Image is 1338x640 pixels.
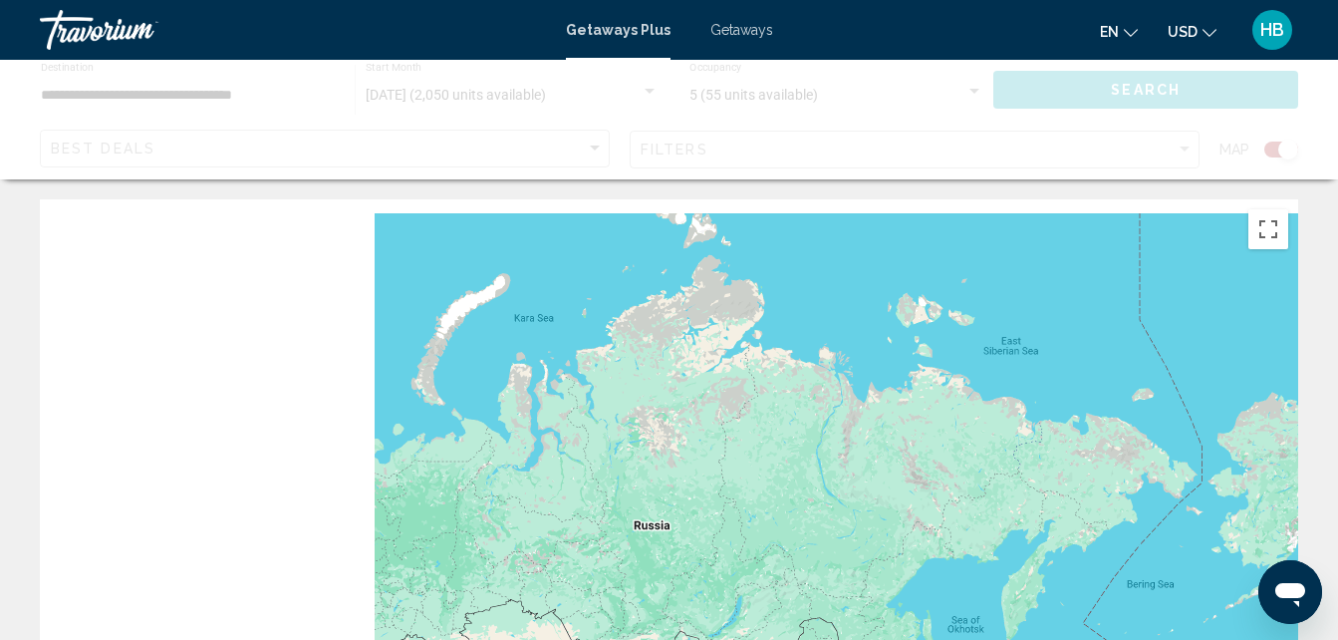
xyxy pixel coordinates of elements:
span: en [1100,24,1119,40]
button: User Menu [1246,9,1298,51]
iframe: Button to launch messaging window [1258,560,1322,624]
button: Toggle fullscreen view [1248,209,1288,249]
button: Change language [1100,17,1138,46]
button: Change currency [1168,17,1216,46]
a: Travorium [40,10,546,50]
span: HB [1260,20,1284,40]
a: Getaways [710,22,773,38]
a: Getaways Plus [566,22,670,38]
span: USD [1168,24,1198,40]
